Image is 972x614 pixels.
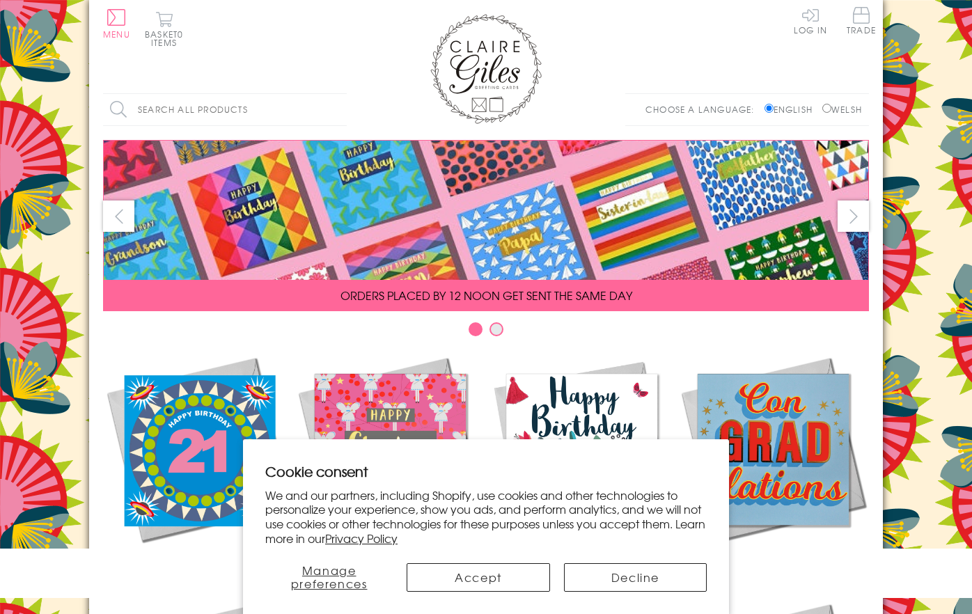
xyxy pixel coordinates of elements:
a: New Releases [103,354,295,572]
span: Trade [847,7,876,34]
p: We and our partners, including Shopify, use cookies and other technologies to personalize your ex... [265,488,707,546]
span: ORDERS PLACED BY 12 NOON GET SENT THE SAME DAY [340,287,632,304]
button: Manage preferences [265,563,393,592]
a: Trade [847,7,876,37]
img: Claire Giles Greetings Cards [430,14,542,124]
button: Basket0 items [145,11,183,47]
button: Accept [407,563,549,592]
button: Carousel Page 1 (Current Slide) [469,322,483,336]
label: Welsh [822,103,862,116]
button: Menu [103,9,130,38]
span: 0 items [151,28,183,49]
a: Log In [794,7,827,34]
input: Welsh [822,104,831,113]
a: Birthdays [486,354,677,572]
button: next [838,200,869,232]
input: Search [333,94,347,125]
a: Academic [677,354,869,572]
label: English [765,103,820,116]
button: Decline [564,563,707,592]
button: Carousel Page 2 [489,322,503,336]
span: Menu [103,28,130,40]
a: Christmas [295,354,486,572]
a: Privacy Policy [325,530,398,546]
input: Search all products [103,94,347,125]
span: Manage preferences [291,562,368,592]
p: Choose a language: [645,103,762,116]
div: Carousel Pagination [103,322,869,343]
h2: Cookie consent [265,462,707,481]
input: English [765,104,774,113]
button: prev [103,200,134,232]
